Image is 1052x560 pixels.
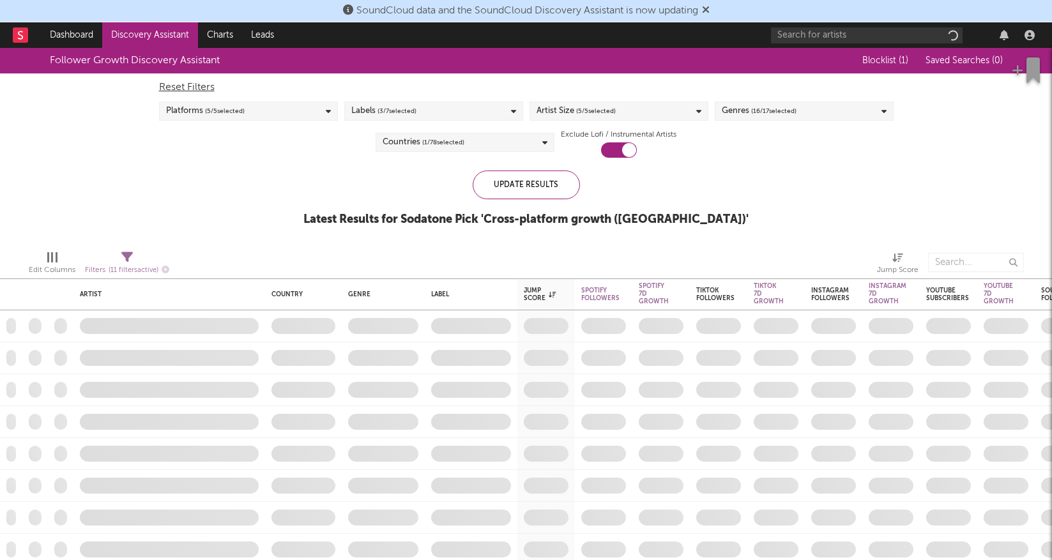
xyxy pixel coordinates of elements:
[899,56,908,65] span: ( 1 )
[85,262,169,278] div: Filters
[159,80,894,95] div: Reset Filters
[303,212,749,227] div: Latest Results for Sodatone Pick ' Cross-platform growth ([GEOGRAPHIC_DATA]) '
[85,246,169,284] div: Filters(11 filters active)
[928,253,1024,272] input: Search...
[383,135,464,150] div: Countries
[754,282,784,305] div: Tiktok 7D Growth
[166,103,245,119] div: Platforms
[431,291,505,298] div: Label
[869,282,906,305] div: Instagram 7D Growth
[348,291,412,298] div: Genre
[771,27,963,43] input: Search for artists
[984,282,1014,305] div: YouTube 7D Growth
[198,22,242,48] a: Charts
[524,287,556,302] div: Jump Score
[537,103,616,119] div: Artist Size
[41,22,102,48] a: Dashboard
[102,22,198,48] a: Discovery Assistant
[581,287,620,302] div: Spotify Followers
[811,287,850,302] div: Instagram Followers
[271,291,329,298] div: Country
[109,267,158,274] span: ( 11 filters active)
[877,246,919,284] div: Jump Score
[576,103,616,119] span: ( 5 / 5 selected)
[29,246,75,284] div: Edit Columns
[351,103,416,119] div: Labels
[992,56,1003,65] span: ( 0 )
[639,282,669,305] div: Spotify 7D Growth
[922,56,1003,66] button: Saved Searches (0)
[926,56,1003,65] span: Saved Searches
[80,291,252,298] div: Artist
[422,135,464,150] span: ( 1 / 78 selected)
[702,6,710,16] span: Dismiss
[50,53,220,68] div: Follower Growth Discovery Assistant
[862,56,908,65] span: Blocklist
[205,103,245,119] span: ( 5 / 5 selected)
[561,127,676,142] label: Exclude Lofi / Instrumental Artists
[377,103,416,119] span: ( 3 / 7 selected)
[877,262,919,278] div: Jump Score
[751,103,797,119] span: ( 16 / 17 selected)
[722,103,797,119] div: Genres
[242,22,283,48] a: Leads
[926,287,969,302] div: YouTube Subscribers
[29,262,75,278] div: Edit Columns
[696,287,735,302] div: Tiktok Followers
[356,6,698,16] span: SoundCloud data and the SoundCloud Discovery Assistant is now updating
[473,170,580,199] div: Update Results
